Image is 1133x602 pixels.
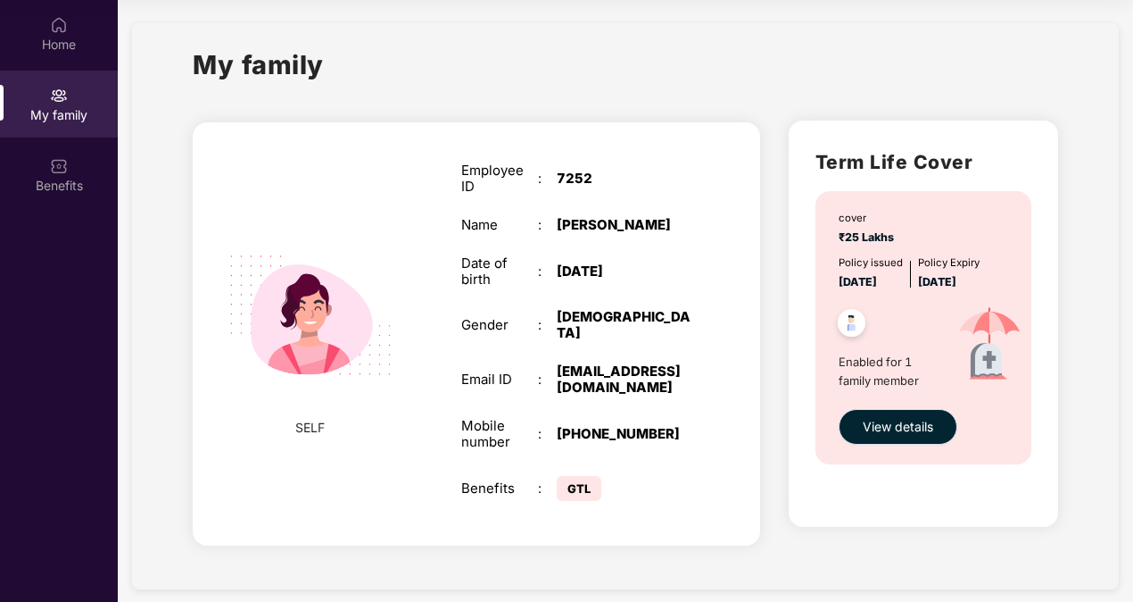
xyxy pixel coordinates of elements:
[50,157,68,175] img: svg+xml;base64,PHN2ZyBpZD0iQmVuZWZpdHMiIHhtbG5zPSJodHRwOi8vd3d3LnczLm9yZy8yMDAwL3N2ZyIgd2lkdGg9Ij...
[461,418,538,450] div: Mobile number
[50,16,68,34] img: svg+xml;base64,PHN2ZyBpZD0iSG9tZSIgeG1sbnM9Imh0dHA6Ly93d3cudzMub3JnLzIwMDAvc3ZnIiB3aWR0aD0iMjAiIG...
[815,147,1031,177] h2: Term Life Cover
[538,481,557,497] div: :
[538,171,557,187] div: :
[557,426,691,442] div: [PHONE_NUMBER]
[538,317,557,333] div: :
[839,409,957,445] button: View details
[939,291,1039,400] img: icon
[461,481,538,497] div: Benefits
[461,163,538,195] div: Employee ID
[918,255,980,272] div: Policy Expiry
[208,213,414,419] img: svg+xml;base64,PHN2ZyB4bWxucz0iaHR0cDovL3d3dy53My5vcmcvMjAwMC9zdmciIHdpZHRoPSIyMjQiIGhlaWdodD0iMT...
[863,417,933,437] span: View details
[538,372,557,388] div: :
[557,217,691,233] div: [PERSON_NAME]
[50,87,68,105] img: svg+xml;base64,PHN2ZyB3aWR0aD0iMjAiIGhlaWdodD0iMjAiIHZpZXdCb3g9IjAgMCAyMCAyMCIgZmlsbD0ibm9uZSIgeG...
[557,263,691,280] div: [DATE]
[461,217,538,233] div: Name
[830,304,873,347] img: svg+xml;base64,PHN2ZyB4bWxucz0iaHR0cDovL3d3dy53My5vcmcvMjAwMC9zdmciIHdpZHRoPSI0OC45NDMiIGhlaWdodD...
[557,171,691,187] div: 7252
[839,230,899,244] span: ₹25 Lakhs
[839,275,877,288] span: [DATE]
[538,263,557,280] div: :
[557,476,601,501] span: GTL
[839,211,899,227] div: cover
[193,45,324,85] h1: My family
[839,353,939,389] span: Enabled for 1 family member
[461,372,538,388] div: Email ID
[557,364,691,396] div: [EMAIL_ADDRESS][DOMAIN_NAME]
[538,426,557,442] div: :
[557,309,691,341] div: [DEMOGRAPHIC_DATA]
[461,255,538,288] div: Date of birth
[839,255,903,272] div: Policy issued
[461,317,538,333] div: Gender
[538,217,557,233] div: :
[295,418,325,438] span: SELF
[918,275,956,288] span: [DATE]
